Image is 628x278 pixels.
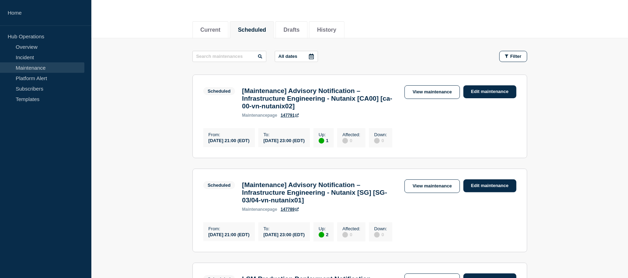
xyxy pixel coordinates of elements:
[281,207,299,212] a: 147789
[200,27,221,33] button: Current
[242,207,267,212] span: maintenance
[374,226,387,231] p: Down :
[463,179,516,192] a: Edit maintenance
[319,137,328,144] div: 1
[404,85,460,99] a: View maintenance
[209,226,250,231] p: From :
[283,27,300,33] button: Drafts
[264,137,305,143] div: [DATE] 23:00 (EDT)
[279,54,297,59] p: All dates
[374,138,380,144] div: disabled
[209,231,250,237] div: [DATE] 21:00 (EDT)
[374,232,380,238] div: disabled
[264,226,305,231] p: To :
[317,27,336,33] button: History
[242,87,398,110] h3: [Maintenance] Advisory Notification – Infrastructure Engineering - Nutanix [CA00] [ca-00-vn-nutan...
[374,137,387,144] div: 0
[374,132,387,137] p: Down :
[238,27,266,33] button: Scheduled
[499,51,527,62] button: Filter
[342,132,360,137] p: Affected :
[319,231,328,238] div: 2
[208,183,231,188] div: Scheduled
[319,226,328,231] p: Up :
[208,88,231,94] div: Scheduled
[463,85,516,98] a: Edit maintenance
[242,181,398,204] h3: [Maintenance] Advisory Notification – Infrastructure Engineering - Nutanix [SG] [SG-03/04-vn-nuta...
[319,132,328,137] p: Up :
[374,231,387,238] div: 0
[264,132,305,137] p: To :
[510,54,522,59] span: Filter
[342,138,348,144] div: disabled
[192,51,266,62] input: Search maintenances
[209,137,250,143] div: [DATE] 21:00 (EDT)
[275,51,318,62] button: All dates
[242,113,277,118] p: page
[209,132,250,137] p: From :
[342,226,360,231] p: Affected :
[342,137,360,144] div: 0
[242,207,277,212] p: page
[319,138,324,144] div: up
[342,231,360,238] div: 0
[264,231,305,237] div: [DATE] 23:00 (EDT)
[281,113,299,118] a: 147791
[319,232,324,238] div: up
[242,113,267,118] span: maintenance
[342,232,348,238] div: disabled
[404,179,460,193] a: View maintenance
